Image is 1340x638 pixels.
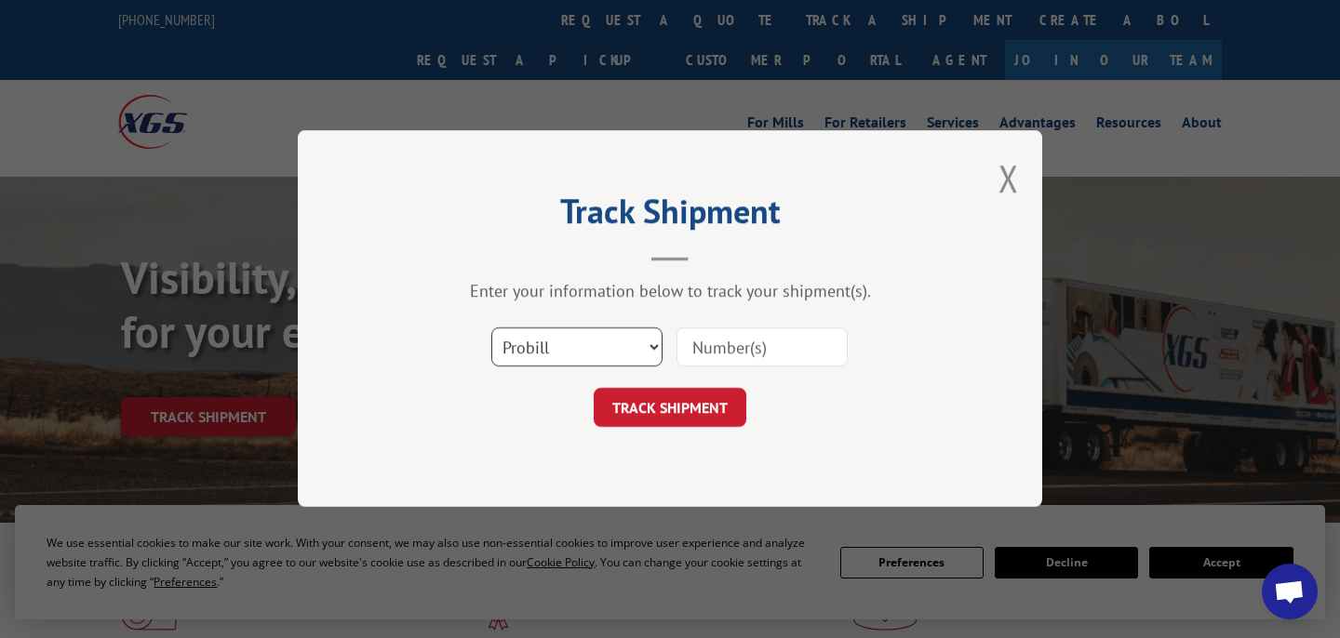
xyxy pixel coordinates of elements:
[594,389,746,428] button: TRACK SHIPMENT
[1262,564,1318,619] div: Open chat
[677,328,848,367] input: Number(s)
[391,281,949,302] div: Enter your information below to track your shipment(s).
[391,198,949,233] h2: Track Shipment
[998,153,1019,203] button: Close modal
